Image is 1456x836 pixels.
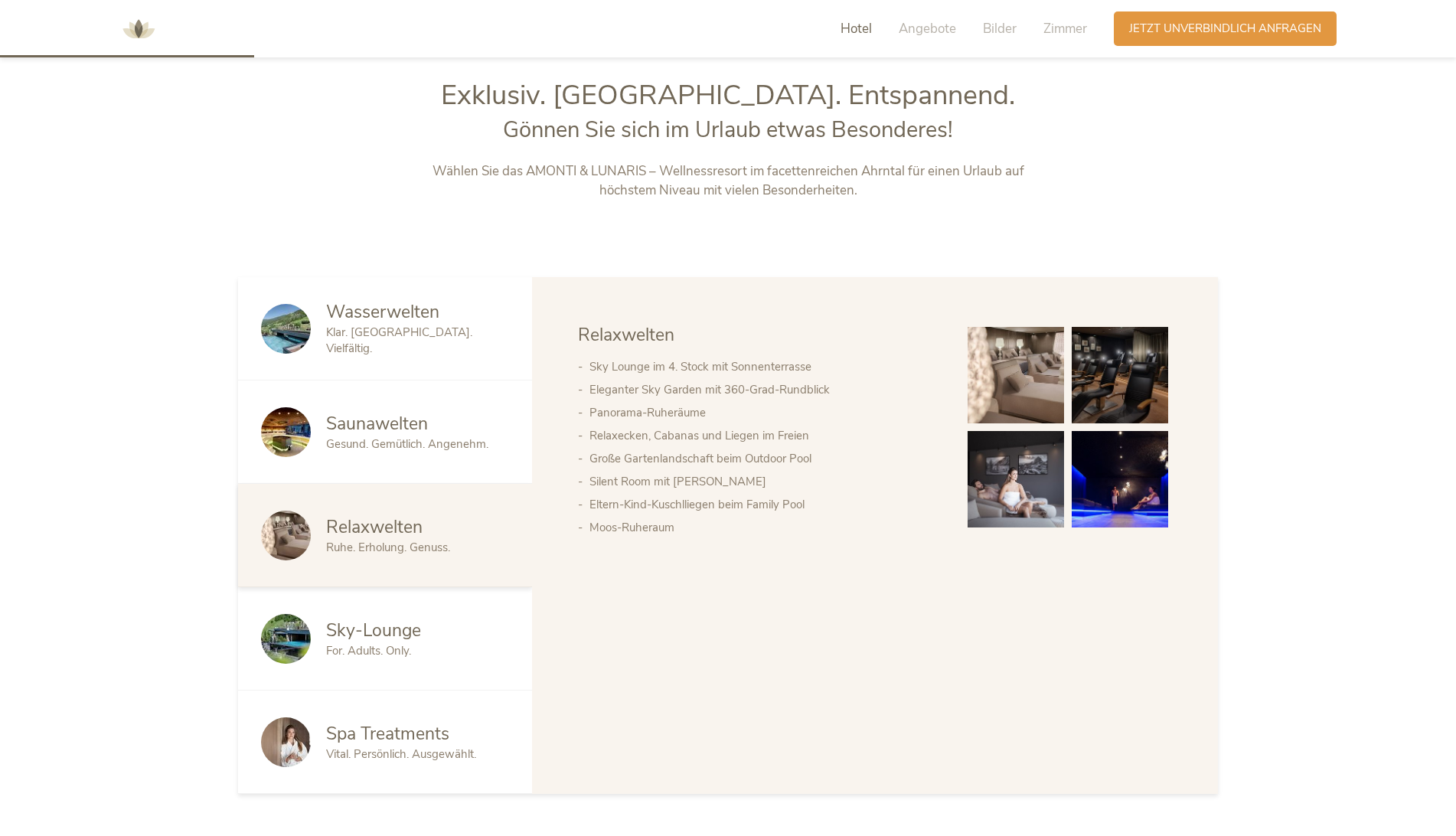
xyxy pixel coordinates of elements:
span: Jetzt unverbindlich anfragen [1129,21,1321,37]
p: Wählen Sie das AMONTI & LUNARIS – Wellnessresort im facettenreichen Ahrntal für einen Urlaub auf ... [409,162,1048,201]
span: Bilder [983,20,1017,38]
span: Klar. [GEOGRAPHIC_DATA]. Vielfältig. [326,325,472,356]
li: Relaxecken, Cabanas und Liegen im Freien [589,424,937,447]
span: Zimmer [1043,20,1087,38]
span: Ruhe. Erholung. Genuss. [326,540,450,555]
li: Panorama-Ruheräume [589,401,937,424]
span: Relaxwelten [326,515,423,539]
span: Sky-Lounge [326,619,421,642]
span: Angebote [899,20,956,38]
li: Große Gartenlandschaft beim Outdoor Pool [589,447,937,470]
li: Silent Room mit [PERSON_NAME] [589,470,937,493]
span: For. Adults. Only. [326,643,411,658]
span: Spa Treatments [326,722,449,746]
li: Eltern-Kind-Kuschlliegen beim Family Pool [589,493,937,516]
img: AMONTI & LUNARIS Wellnessresort [116,6,162,52]
span: Gesund. Gemütlich. Angenehm. [326,436,488,452]
li: Eleganter Sky Garden mit 360-Grad-Rundblick [589,378,937,401]
a: AMONTI & LUNARIS Wellnessresort [116,23,162,34]
span: Relaxwelten [578,323,674,347]
span: Vital. Persönlich. Ausgewählt. [326,746,476,762]
li: Sky Lounge im 4. Stock mit Sonnenterrasse [589,355,937,378]
span: Saunawelten [326,412,428,436]
span: Exklusiv. [GEOGRAPHIC_DATA]. Entspannend. [441,77,1015,114]
li: Moos-Ruheraum [589,516,937,539]
span: Hotel [841,20,872,38]
span: Gönnen Sie sich im Urlaub etwas Besonderes! [503,115,953,145]
span: Wasserwelten [326,300,439,324]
